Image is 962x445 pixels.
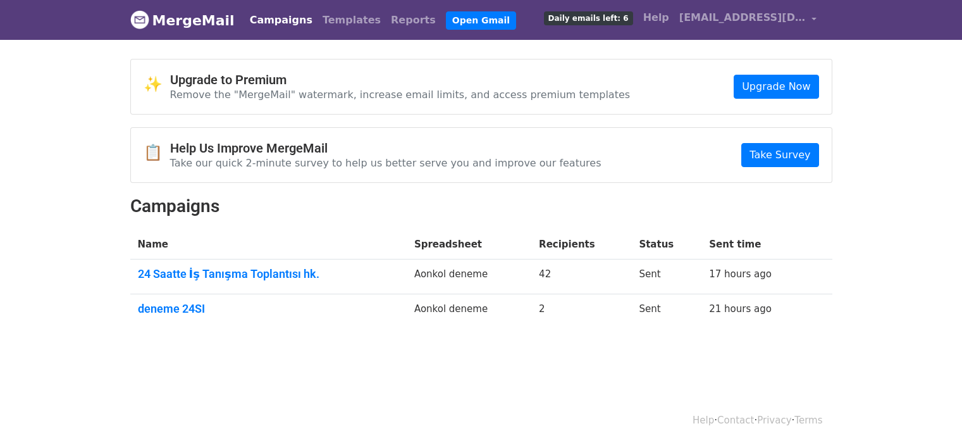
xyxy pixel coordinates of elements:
[531,260,631,294] td: 42
[170,88,631,101] p: Remove the "MergeMail" watermark, increase email limits, and access premium templates
[170,156,601,170] p: Take our quick 2-minute survey to help us better serve you and improve our features
[130,7,235,34] a: MergeMail
[674,5,822,35] a: [EMAIL_ADDRESS][DOMAIN_NAME]
[794,415,822,426] a: Terms
[407,260,531,294] td: Aonkol deneme
[679,10,806,25] span: [EMAIL_ADDRESS][DOMAIN_NAME]
[407,294,531,328] td: Aonkol deneme
[544,11,633,25] span: Daily emails left: 6
[701,230,810,260] th: Sent time
[709,268,772,280] a: 17 hours ago
[631,294,701,328] td: Sent
[539,5,638,30] a: Daily emails left: 6
[138,302,399,316] a: deneme 24SI
[757,415,791,426] a: Privacy
[245,8,318,33] a: Campaigns
[709,303,772,315] a: 21 hours ago
[386,8,441,33] a: Reports
[130,196,832,217] h2: Campaigns
[734,75,818,99] a: Upgrade Now
[130,230,407,260] th: Name
[531,294,631,328] td: 2
[693,415,714,426] a: Help
[717,415,754,426] a: Contact
[170,72,631,87] h4: Upgrade to Premium
[130,10,149,29] img: MergeMail logo
[446,11,516,30] a: Open Gmail
[170,141,601,156] h4: Help Us Improve MergeMail
[138,267,399,281] a: 24 Saatte İş Tanışma Toplantısı hk.
[318,8,386,33] a: Templates
[531,230,631,260] th: Recipients
[407,230,531,260] th: Spreadsheet
[144,75,170,94] span: ✨
[144,144,170,162] span: 📋
[741,143,818,167] a: Take Survey
[638,5,674,30] a: Help
[631,230,701,260] th: Status
[631,260,701,294] td: Sent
